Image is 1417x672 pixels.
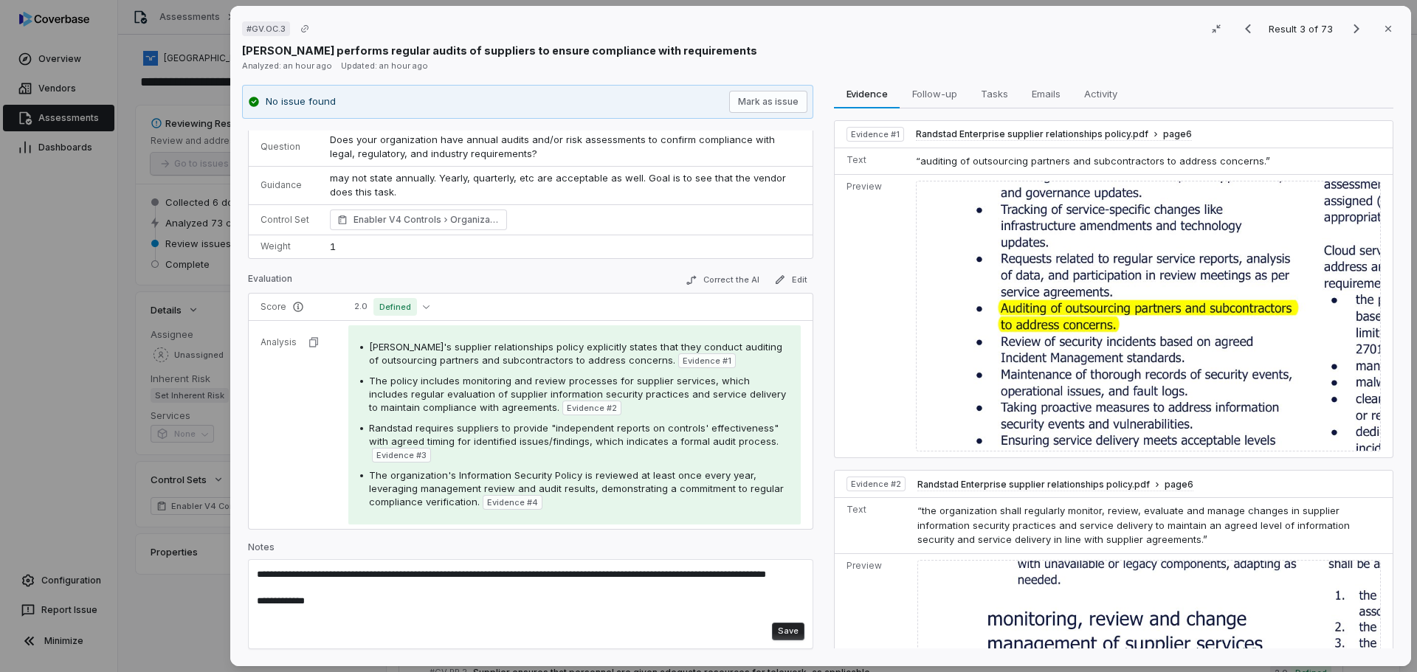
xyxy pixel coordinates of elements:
[906,84,963,103] span: Follow-up
[369,422,779,447] span: Randstad requires suppliers to provide "independent reports on controls' effectiveness" with agre...
[1233,20,1263,38] button: Previous result
[369,341,782,366] span: [PERSON_NAME]'s supplier relationships policy explicitly states that they conduct auditing of out...
[835,175,910,458] td: Preview
[1163,128,1192,140] span: page 6
[261,336,297,348] p: Analysis
[261,141,312,153] p: Question
[369,469,784,508] span: The organization's Information Security Policy is reviewed at least once every year, leveraging m...
[330,171,801,200] p: may not state annually. Yearly, quarterly, etc are acceptable as well. Goal is to see that the ve...
[916,155,1270,167] span: “auditing of outsourcing partners and subcontractors to address concerns.”
[835,148,910,175] td: Text
[975,84,1014,103] span: Tasks
[851,128,900,140] span: Evidence # 1
[841,84,894,103] span: Evidence
[242,60,332,71] span: Analyzed: an hour ago
[835,498,911,554] td: Text
[330,240,336,252] span: 1
[246,23,286,35] span: # GV.OC.3
[917,505,1350,545] span: “the organization shall regularly monitor, review, evaluate and manage changes in supplier inform...
[680,271,765,289] button: Correct the AI
[917,479,1193,491] button: Randstad Enterprise supplier relationships policy.pdfpage6
[1026,84,1066,103] span: Emails
[916,128,1148,140] span: Randstad Enterprise supplier relationships policy.pdf
[376,449,427,461] span: Evidence # 3
[330,134,778,160] span: Does your organization have annual audits and/or risk assessments to confirm compliance with lega...
[1269,21,1336,37] p: Result 3 of 73
[567,402,617,414] span: Evidence # 2
[248,541,813,559] p: Notes
[1165,479,1193,491] span: page 6
[354,212,500,227] span: Enabler V4 Controls Organizational Context
[851,478,901,490] span: Evidence # 2
[1342,20,1371,38] button: Next result
[261,301,331,313] p: Score
[487,496,538,508] span: Evidence # 4
[373,298,417,316] span: Defined
[369,375,786,413] span: The policy includes monitoring and review processes for supplier services, which includes regular...
[292,15,318,42] button: Copy link
[916,128,1192,141] button: Randstad Enterprise supplier relationships policy.pdfpage6
[917,479,1150,491] span: Randstad Enterprise supplier relationships policy.pdf
[341,60,428,71] span: Updated: an hour ago
[729,91,807,113] button: Mark as issue
[348,298,435,316] button: 2.0Defined
[248,273,292,291] p: Evaluation
[261,240,312,252] p: Weight
[768,271,813,288] button: Edit
[916,181,1381,451] img: 1f3d690c4b414e279c468888b712b7bd_original.jpg_w1200.jpg
[772,623,804,640] button: Save
[261,214,312,226] p: Control Set
[266,94,336,109] p: No issue found
[1078,84,1123,103] span: Activity
[261,179,312,191] p: Guidance
[683,355,731,367] span: Evidence # 1
[242,43,757,58] p: [PERSON_NAME] performs regular audits of suppliers to ensure compliance with requirements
